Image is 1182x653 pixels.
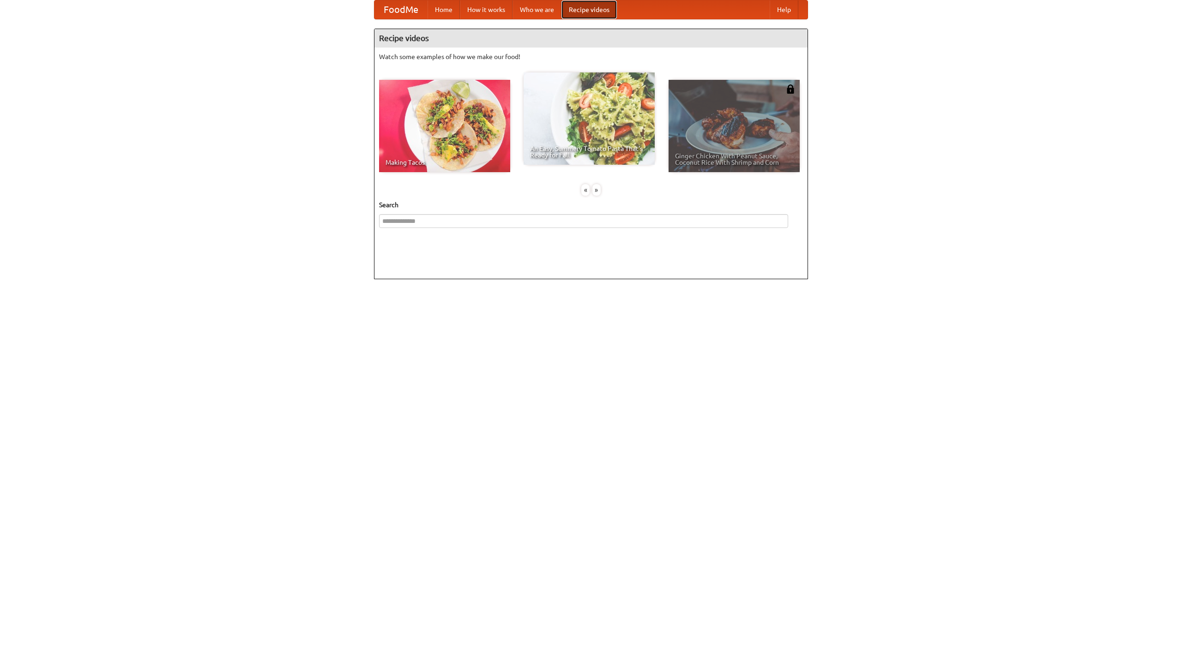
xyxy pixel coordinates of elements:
a: Making Tacos [379,80,510,172]
div: « [581,184,590,196]
a: FoodMe [374,0,428,19]
a: Recipe videos [561,0,617,19]
p: Watch some examples of how we make our food! [379,52,803,61]
div: » [592,184,601,196]
a: Who we are [513,0,561,19]
a: An Easy, Summery Tomato Pasta That's Ready for Fall [524,72,655,165]
span: An Easy, Summery Tomato Pasta That's Ready for Fall [530,145,648,158]
a: How it works [460,0,513,19]
a: Help [770,0,798,19]
h4: Recipe videos [374,29,808,48]
a: Home [428,0,460,19]
span: Making Tacos [386,159,504,166]
h5: Search [379,200,803,210]
img: 483408.png [786,84,795,94]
